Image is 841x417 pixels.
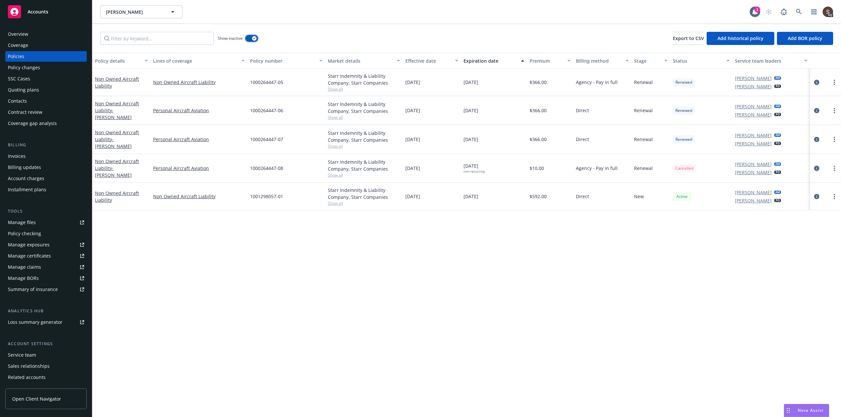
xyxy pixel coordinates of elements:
button: Policy number [247,53,325,69]
a: more [830,193,838,200]
a: Non Owned Aircraft Liability [95,129,139,149]
a: Manage files [5,217,87,228]
span: Show all [328,86,400,92]
button: Add BOR policy [777,32,833,45]
div: non-recurring [464,169,485,174]
a: circleInformation [813,136,821,143]
a: more [830,136,838,143]
a: Manage claims [5,262,87,272]
div: Sales relationships [8,361,50,371]
a: [PERSON_NAME] [735,132,772,139]
a: [PERSON_NAME] [735,161,772,168]
span: New [634,193,644,200]
a: Non Owned Aircraft Liability [95,158,139,178]
div: Starr Indemnity & Liability Company, Starr Companies [328,73,400,86]
div: Policy number [250,57,315,64]
a: Policies [5,51,87,62]
a: Contract review [5,107,87,117]
div: Manage BORs [8,273,39,283]
a: Summary of insurance [5,284,87,295]
span: [DATE] [464,79,478,86]
div: Contract review [8,107,42,117]
div: Manage files [8,217,36,228]
a: [PERSON_NAME] [735,189,772,196]
span: [DATE] [464,162,485,174]
span: $592.00 [530,193,547,200]
span: - [PERSON_NAME] [95,107,132,120]
span: Renewal [634,136,653,143]
span: [DATE] [464,107,478,114]
div: Tools [5,208,87,215]
div: Manage certificates [8,251,51,261]
span: Show all [328,143,400,149]
span: [DATE] [405,165,420,172]
div: Policy checking [8,228,41,239]
span: Show all [328,200,400,206]
div: Billing method [576,57,622,64]
span: Show all [328,172,400,178]
a: [PERSON_NAME] [735,83,772,90]
span: [DATE] [405,136,420,143]
a: Accounts [5,3,87,21]
a: Manage exposures [5,240,87,250]
span: Open Client Navigator [12,395,61,402]
a: circleInformation [813,107,821,115]
div: Coverage [8,40,28,51]
span: Direct [576,193,589,200]
a: Personal Aircraft Aviation [153,107,245,114]
div: Billing updates [8,162,41,173]
a: Manage BORs [5,273,87,283]
a: [PERSON_NAME] [735,140,772,147]
button: Expiration date [461,53,527,69]
a: [PERSON_NAME] [735,169,772,176]
button: Lines of coverage [150,53,247,69]
span: Agency - Pay in full [576,165,618,172]
a: [PERSON_NAME] [735,103,772,110]
a: Contacts [5,96,87,106]
a: Non Owned Aircraft Liability [95,100,139,120]
a: Switch app [807,5,821,18]
span: Agency - Pay in full [576,79,618,86]
div: Manage exposures [8,240,50,250]
button: Service team leaders [732,53,810,69]
a: more [830,107,838,115]
a: [PERSON_NAME] [735,111,772,118]
div: Installment plans [8,184,46,195]
div: SSC Cases [8,73,30,84]
span: Active [675,194,689,199]
input: Filter by keyword... [100,32,214,45]
span: 1000264447-07 [250,136,283,143]
a: circleInformation [813,164,821,172]
div: Account charges [8,173,44,184]
span: - [PERSON_NAME] [95,136,132,149]
span: Renewed [675,79,692,85]
a: Service team [5,350,87,360]
a: Coverage [5,40,87,51]
button: Effective date [403,53,461,69]
a: Non Owned Aircraft Liability [153,193,245,200]
a: [PERSON_NAME] [735,75,772,82]
div: Expiration date [464,57,517,64]
span: [PERSON_NAME] [106,9,163,15]
div: Effective date [405,57,451,64]
div: Policies [8,51,24,62]
button: Stage [631,53,670,69]
a: Quoting plans [5,85,87,95]
button: [PERSON_NAME] [100,5,182,18]
a: Installment plans [5,184,87,195]
span: Renewal [634,107,653,114]
span: Renewed [675,108,692,114]
span: - [PERSON_NAME] [95,165,132,178]
span: Show inactive [218,35,243,41]
div: Policy changes [8,62,40,73]
a: Search [792,5,806,18]
span: 1000264447-06 [250,107,283,114]
div: Invoices [8,151,26,161]
div: Service team leaders [735,57,800,64]
div: Billing [5,142,87,148]
a: more [830,164,838,172]
span: $366.00 [530,107,547,114]
a: Coverage gap analysis [5,118,87,129]
span: 1000264447-08 [250,165,283,172]
div: Starr Indemnity & Liability Company, Starr Companies [328,187,400,200]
